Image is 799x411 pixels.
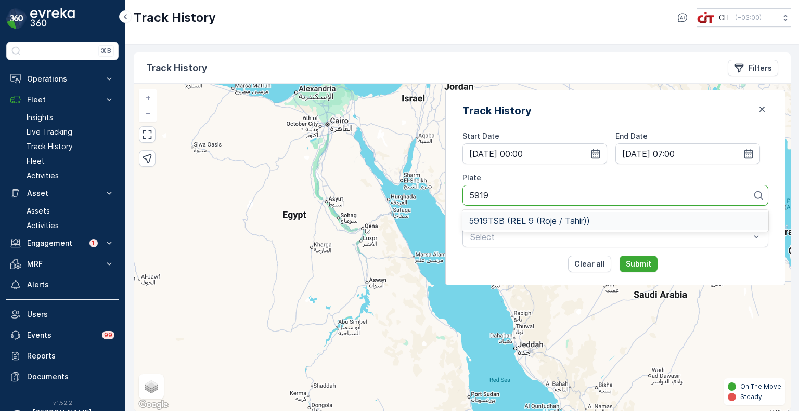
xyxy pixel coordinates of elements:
[140,105,156,121] a: Zoom Out
[462,143,607,164] input: dd/mm/yyyy
[146,109,151,117] span: −
[620,256,658,272] button: Submit
[749,63,772,73] p: Filters
[22,218,119,233] a: Activities
[469,216,590,226] span: 5919TSB (REL 9 (Roje / Tahir))
[22,204,119,218] a: Assets
[22,110,119,125] a: Insights
[27,127,72,137] p: Live Tracking
[27,372,114,382] p: Documents
[27,280,114,290] p: Alerts
[462,173,481,182] label: Plate
[6,69,119,89] button: Operations
[615,131,648,140] label: End Date
[735,14,762,22] p: ( +03:00 )
[740,382,781,391] p: On The Move
[27,351,114,361] p: Reports
[27,309,114,320] p: Users
[6,89,119,110] button: Fleet
[22,154,119,168] a: Fleet
[27,141,73,152] p: Track History
[140,90,156,105] a: Zoom In
[728,60,778,76] button: Filters
[6,183,119,204] button: Asset
[6,233,119,254] button: Engagement1
[6,346,119,366] a: Reports
[462,131,499,140] label: Start Date
[6,274,119,295] a: Alerts
[140,375,163,398] a: Layers
[22,139,119,154] a: Track History
[6,325,119,346] a: Events99
[30,8,75,29] img: logo_dark-DEwI_e13.png
[101,47,111,55] p: ⌘B
[27,74,98,84] p: Operations
[27,330,96,340] p: Events
[574,259,605,269] p: Clear all
[6,8,27,29] img: logo
[146,93,150,102] span: +
[134,9,216,26] p: Track History
[697,8,791,27] button: CIT(+03:00)
[626,259,651,269] p: Submit
[27,206,50,216] p: Assets
[6,366,119,387] a: Documents
[6,254,119,274] button: MRF
[27,259,98,269] p: MRF
[6,400,119,406] span: v 1.52.2
[697,12,715,23] img: cit-logo_pOk6rL0.png
[27,95,98,105] p: Fleet
[615,143,760,164] input: dd/mm/yyyy
[22,125,119,139] a: Live Tracking
[27,188,98,198] p: Asset
[27,220,59,231] p: Activities
[27,238,83,248] p: Engagement
[104,331,112,339] p: 99
[740,393,762,401] p: Steady
[27,156,45,166] p: Fleet
[92,239,96,247] p: 1
[6,304,119,325] a: Users
[22,168,119,183] a: Activities
[462,103,532,118] h2: Track History
[568,256,611,272] button: Clear all
[719,12,731,23] p: CIT
[27,112,53,123] p: Insights
[146,61,207,75] p: Track History
[27,170,59,181] p: Activities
